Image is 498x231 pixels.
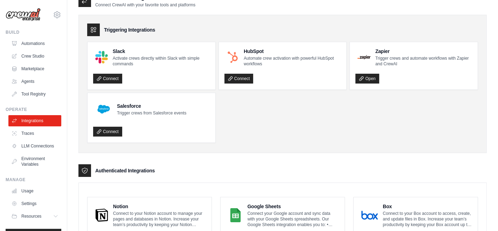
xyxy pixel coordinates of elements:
[21,213,41,219] span: Resources
[93,127,122,137] a: Connect
[8,128,61,139] a: Traces
[117,110,186,116] p: Trigger crews from Salesforce events
[244,55,341,67] p: Automate crew activation with powerful HubSpot workflows
[6,8,41,21] img: Logo
[8,115,61,126] a: Integrations
[95,101,112,118] img: Salesforce Logo
[113,211,206,227] p: Connect to your Notion account to manage your pages and databases in Notion. Increase your team’s...
[228,208,243,222] img: Google Sheets Logo
[463,197,498,231] iframe: Chat Widget
[8,76,61,87] a: Agents
[8,153,61,170] a: Environment Variables
[244,48,341,55] h4: HubSpot
[375,55,472,67] p: Trigger crews and automate workflows with Zapier and CrewAI
[6,177,61,183] div: Manage
[383,203,472,210] h4: Box
[113,55,210,67] p: Activate crews directly within Slack with simple commands
[95,51,108,64] img: Slack Logo
[361,208,378,222] img: Box Logo
[227,51,239,63] img: HubSpot Logo
[8,185,61,197] a: Usage
[113,203,206,210] h4: Notion
[8,63,61,74] a: Marketplace
[95,208,108,222] img: Notion Logo
[248,211,339,227] p: Connect your Google account and sync data with your Google Sheets spreadsheets. Our Google Sheets...
[93,74,122,84] a: Connect
[95,2,195,8] p: Connect CrewAI with your favorite tools and platforms
[6,107,61,112] div: Operate
[8,88,61,100] a: Tool Registry
[6,29,61,35] div: Build
[113,48,210,55] h4: Slack
[8,211,61,222] button: Resources
[8,51,61,62] a: Crew Studio
[8,38,61,49] a: Automations
[248,203,339,210] h4: Google Sheets
[117,103,186,110] h4: Salesforce
[358,55,370,59] img: Zapier Logo
[383,211,472,227] p: Connect to your Box account to access, create, and update files in Box. Increase your team’s prod...
[95,167,155,174] h3: Authenticated Integrations
[224,74,254,84] a: Connect
[355,74,379,84] a: Open
[375,48,472,55] h4: Zapier
[8,198,61,209] a: Settings
[104,26,155,33] h3: Triggering Integrations
[8,140,61,152] a: LLM Connections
